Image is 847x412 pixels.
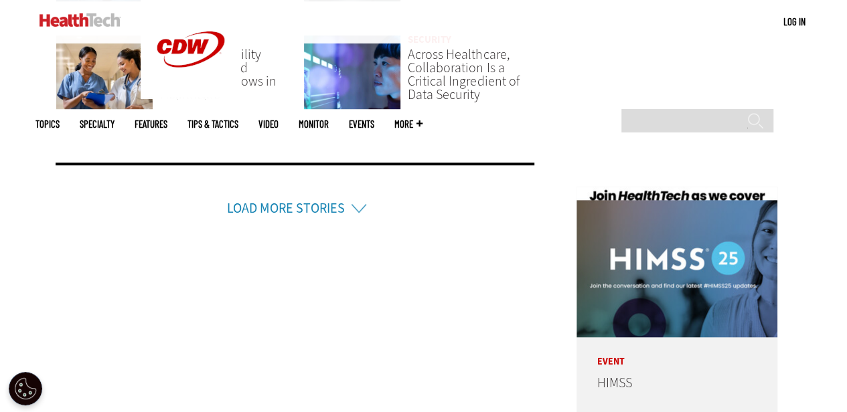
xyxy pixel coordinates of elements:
[349,119,374,129] a: Events
[80,119,114,129] span: Specialty
[576,187,777,337] img: HIMSS25
[135,119,167,129] a: Features
[258,119,279,129] a: Video
[597,374,631,392] a: HIMSS
[187,119,238,129] a: Tips & Tactics
[141,88,241,102] a: CDW
[35,119,60,129] span: Topics
[227,199,345,217] a: Load More Stories
[783,15,805,29] div: User menu
[394,119,422,129] span: More
[299,119,329,129] a: MonITor
[783,15,805,27] a: Log in
[9,372,42,405] div: Cookie Settings
[576,337,777,367] p: Event
[9,372,42,405] button: Open Preferences
[40,13,121,27] img: Home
